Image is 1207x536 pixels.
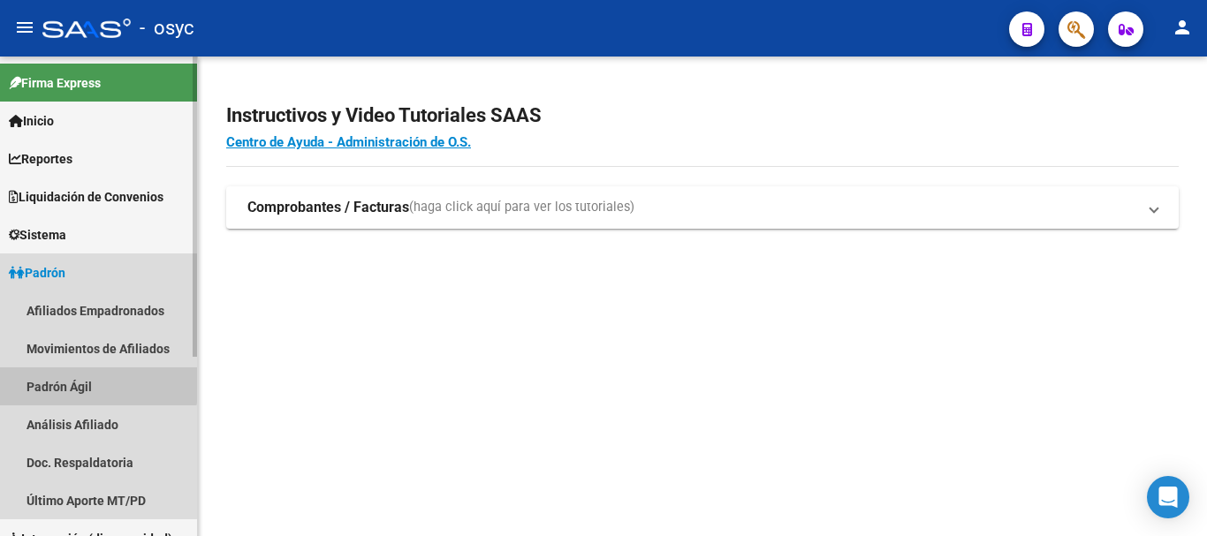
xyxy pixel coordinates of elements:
[226,99,1179,132] h2: Instructivos y Video Tutoriales SAAS
[9,149,72,169] span: Reportes
[14,17,35,38] mat-icon: menu
[226,134,471,150] a: Centro de Ayuda - Administración de O.S.
[409,198,634,217] span: (haga click aquí para ver los tutoriales)
[9,187,163,207] span: Liquidación de Convenios
[247,198,409,217] strong: Comprobantes / Facturas
[140,9,194,48] span: - osyc
[226,186,1179,229] mat-expansion-panel-header: Comprobantes / Facturas(haga click aquí para ver los tutoriales)
[9,263,65,283] span: Padrón
[9,111,54,131] span: Inicio
[1147,476,1189,518] div: Open Intercom Messenger
[9,73,101,93] span: Firma Express
[1172,17,1193,38] mat-icon: person
[9,225,66,245] span: Sistema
